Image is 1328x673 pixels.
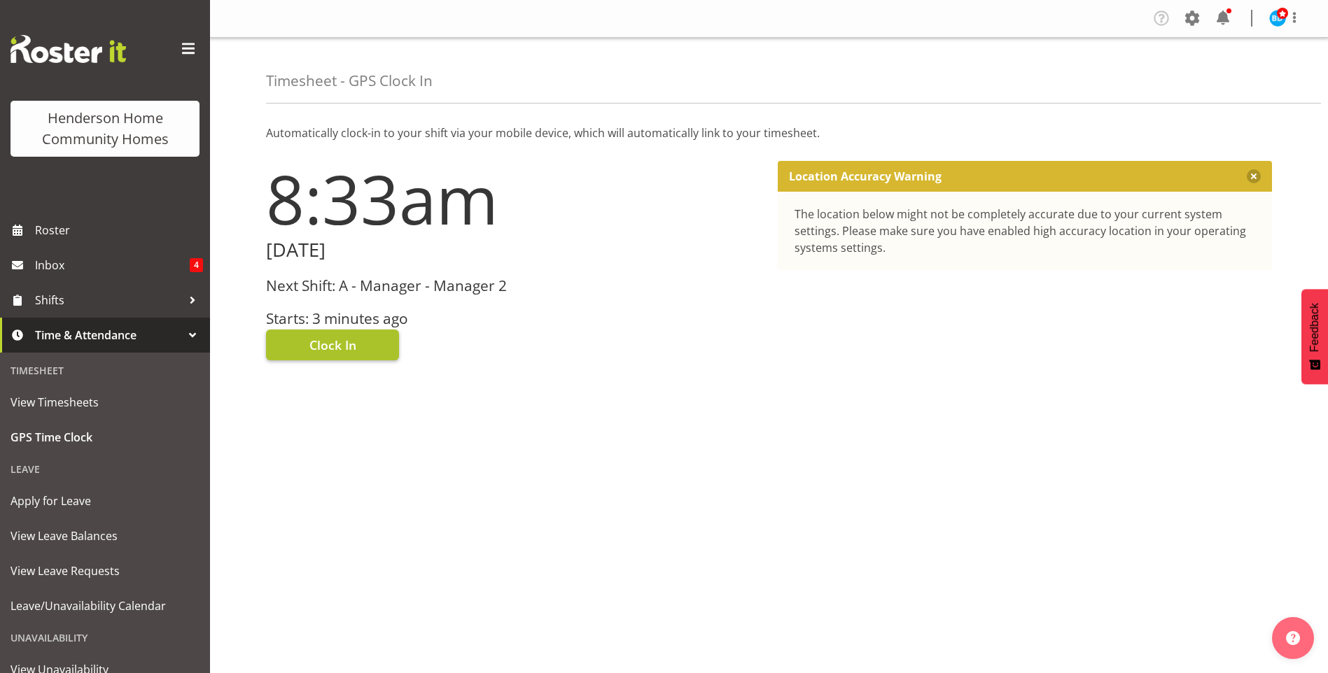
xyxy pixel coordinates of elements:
[11,595,200,616] span: Leave/Unavailability Calendar
[4,623,207,652] div: Unavailability
[4,356,207,385] div: Timesheet
[789,169,942,183] p: Location Accuracy Warning
[4,518,207,553] a: View Leave Balances
[4,553,207,588] a: View Leave Requests
[4,385,207,420] a: View Timesheets
[1247,169,1261,183] button: Close message
[266,161,761,236] h1: 8:33am
[309,336,356,354] span: Clock In
[795,206,1256,256] div: The location below might not be completely accurate due to your current system settings. Please m...
[11,525,200,546] span: View Leave Balances
[25,108,186,150] div: Henderson Home Community Homes
[11,35,126,63] img: Rosterit website logo
[35,255,190,276] span: Inbox
[11,427,200,448] span: GPS Time Clock
[11,490,200,511] span: Apply for Leave
[4,455,207,483] div: Leave
[1308,303,1321,352] span: Feedback
[11,392,200,413] span: View Timesheets
[11,560,200,581] span: View Leave Requests
[190,258,203,272] span: 4
[35,290,182,311] span: Shifts
[266,278,761,294] h3: Next Shift: A - Manager - Manager 2
[266,330,399,360] button: Clock In
[35,325,182,346] span: Time & Attendance
[1269,10,1286,27] img: barbara-dunlop8515.jpg
[1301,289,1328,384] button: Feedback - Show survey
[35,220,203,241] span: Roster
[266,239,761,261] h2: [DATE]
[1286,631,1300,645] img: help-xxl-2.png
[266,311,761,327] h3: Starts: 3 minutes ago
[266,73,433,89] h4: Timesheet - GPS Clock In
[4,588,207,623] a: Leave/Unavailability Calendar
[266,125,1272,141] p: Automatically clock-in to your shift via your mobile device, which will automatically link to you...
[4,483,207,518] a: Apply for Leave
[4,420,207,455] a: GPS Time Clock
